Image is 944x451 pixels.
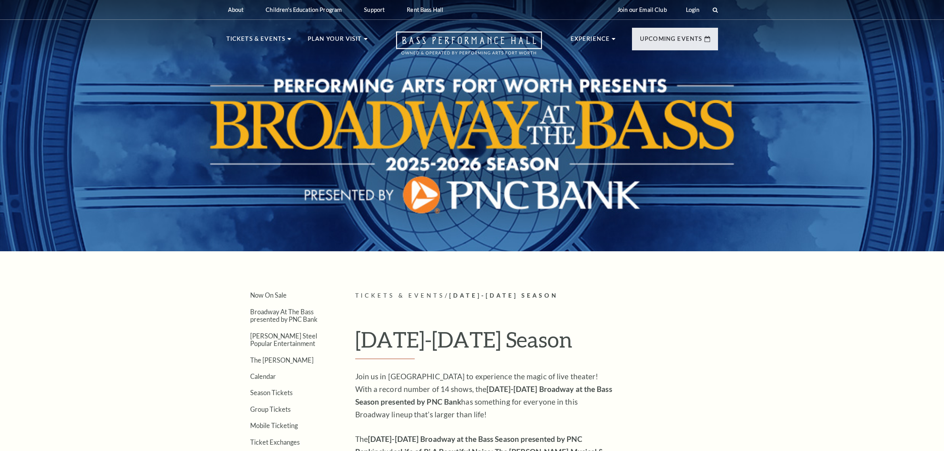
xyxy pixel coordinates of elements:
a: Mobile Ticketing [250,422,298,429]
p: Plan Your Visit [308,34,362,48]
span: Tickets & Events [355,292,445,299]
h1: [DATE]-[DATE] Season [355,327,718,359]
p: Rent Bass Hall [407,6,443,13]
p: Support [364,6,385,13]
span: [DATE]-[DATE] Season [449,292,558,299]
p: Children's Education Program [266,6,342,13]
p: About [228,6,244,13]
p: Upcoming Events [640,34,703,48]
strong: [DATE]-[DATE] Broadway at the Bass Season presented by PNC Bank [355,384,612,406]
a: [PERSON_NAME] Steel Popular Entertainment [250,332,317,347]
a: Ticket Exchanges [250,438,300,446]
a: Broadway At The Bass presented by PNC Bank [250,308,318,323]
p: / [355,291,718,301]
a: The [PERSON_NAME] [250,356,314,364]
p: Join us in [GEOGRAPHIC_DATA] to experience the magic of live theater! With a record number of 14 ... [355,370,613,421]
a: Now On Sale [250,291,287,299]
p: Experience [571,34,610,48]
a: Group Tickets [250,405,291,413]
a: Calendar [250,373,276,380]
p: Tickets & Events [226,34,286,48]
a: Season Tickets [250,389,293,396]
